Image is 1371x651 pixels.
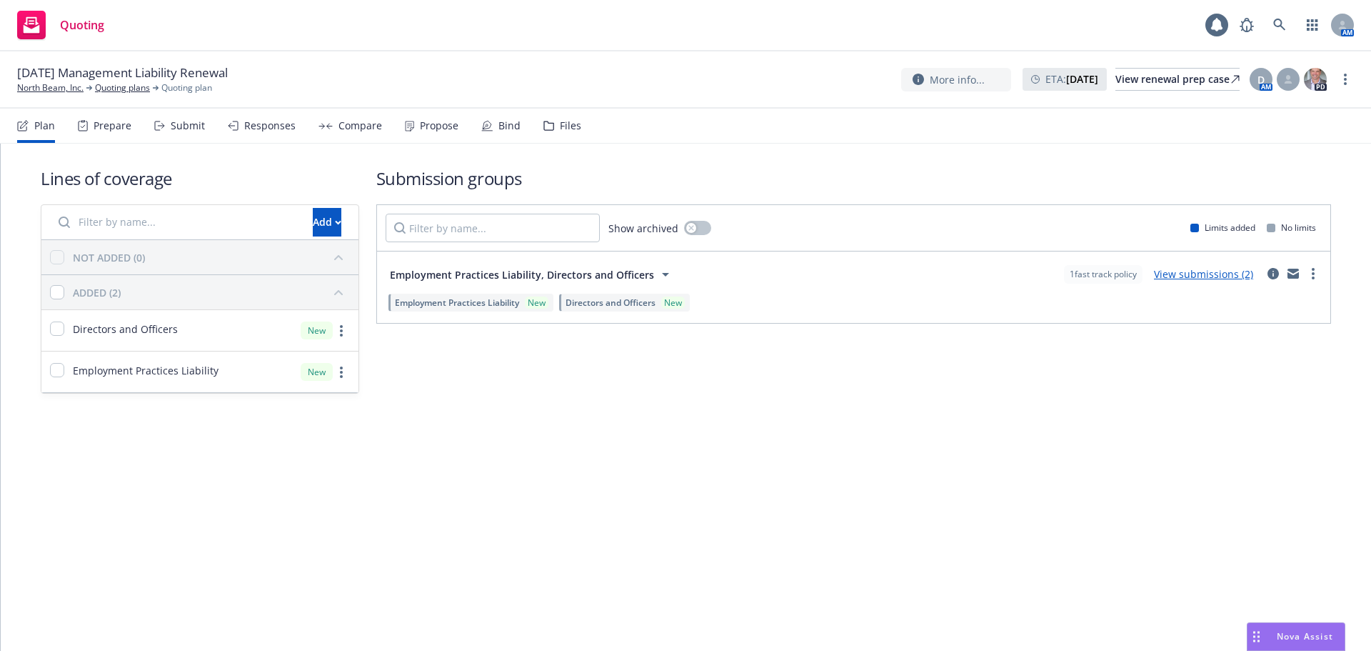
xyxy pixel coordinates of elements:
div: Files [560,120,581,131]
span: Quoting plan [161,81,212,94]
div: New [661,297,685,309]
span: Directors and Officers [73,322,178,337]
a: Search [1265,11,1294,39]
button: Nova Assist [1247,622,1345,651]
div: New [525,297,548,309]
span: Nova Assist [1277,630,1333,642]
div: Plan [34,120,55,131]
h1: Submission groups [376,167,1331,190]
span: [DATE] Management Liability Renewal [17,64,228,81]
button: ADDED (2) [73,281,350,304]
span: Show archived [608,221,678,236]
a: circleInformation [1265,265,1282,282]
span: More info... [930,72,985,87]
button: More info... [901,68,1011,91]
a: more [333,364,350,381]
span: D [1257,72,1265,87]
strong: [DATE] [1066,72,1098,86]
img: photo [1304,68,1327,91]
div: No limits [1267,222,1316,234]
a: View submissions (2) [1154,267,1253,281]
span: 1 fast track policy [1070,268,1137,281]
a: Quoting [11,5,110,45]
a: more [1337,71,1354,88]
div: View renewal prep case [1115,69,1240,90]
span: ETA : [1045,71,1098,86]
button: Employment Practices Liability, Directors and Officers [386,260,678,289]
a: more [1305,265,1322,282]
div: Responses [244,120,296,131]
a: Report a Bug [1232,11,1261,39]
span: Employment Practices Liability [73,363,219,378]
div: Drag to move [1247,623,1265,650]
a: Switch app [1298,11,1327,39]
div: Limits added [1190,222,1255,234]
input: Filter by name... [50,208,304,237]
div: Submit [171,120,205,131]
div: New [301,322,333,339]
div: Compare [338,120,382,131]
div: ADDED (2) [73,285,121,300]
div: Prepare [94,120,131,131]
a: Quoting plans [95,81,150,94]
input: Filter by name... [386,214,600,242]
button: Add [313,208,341,237]
div: Propose [420,120,458,131]
div: NOT ADDED (0) [73,250,145,265]
span: Employment Practices Liability, Directors and Officers [390,267,654,282]
a: View renewal prep case [1115,68,1240,91]
span: Quoting [60,19,104,31]
a: North Beam, Inc. [17,81,84,94]
a: more [333,322,350,339]
div: New [301,363,333,381]
span: Employment Practices Liability [395,297,519,309]
button: NOT ADDED (0) [73,246,350,269]
a: mail [1285,265,1302,282]
div: Add [313,209,341,236]
h1: Lines of coverage [41,167,359,190]
span: Directors and Officers [566,297,656,309]
div: Bind [498,120,521,131]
